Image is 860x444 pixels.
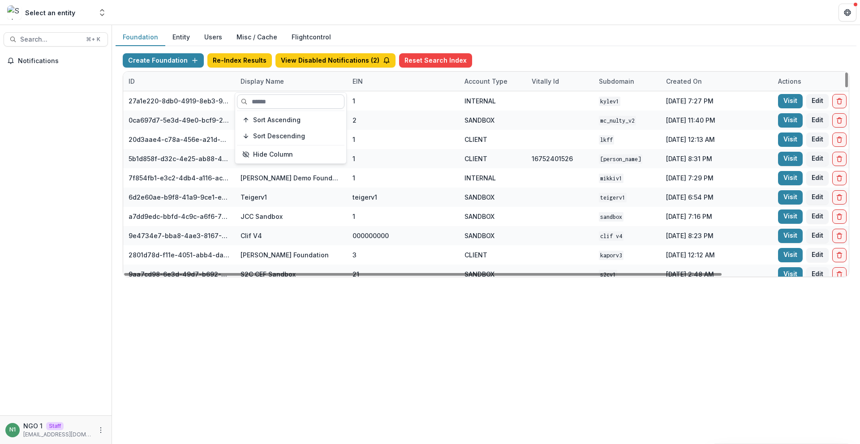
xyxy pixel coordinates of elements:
a: Visit [778,229,803,243]
button: Edit [806,132,829,147]
div: ⌘ + K [84,34,102,44]
button: Delete Foundation [832,152,847,166]
a: Visit [778,113,803,128]
div: CLIENT [464,135,487,144]
code: kaporv3 [599,251,623,260]
div: [DATE] 6:54 PM [661,188,773,207]
button: Misc / Cache [229,29,284,46]
a: Visit [778,190,803,205]
div: Vitally Id [526,72,593,91]
p: Staff [46,422,64,430]
button: Edit [806,94,829,108]
button: Notifications [4,54,108,68]
button: Edit [806,267,829,282]
div: S2C CEF Sandbox [241,269,296,279]
div: [PERSON_NAME] Demo Foundation [241,173,342,183]
code: Clif V4 [599,231,623,241]
div: Display Name [235,77,289,86]
div: Account Type [459,72,526,91]
a: Flightcontrol [292,32,331,42]
div: teigerv1 [353,192,377,202]
button: Edit [806,248,829,262]
div: [DATE] 12:13 AM [661,130,773,149]
div: NGO 1 [9,427,16,433]
div: 6d2e60ae-b9f8-41a9-9ce1-e608d0f20ec5 [129,192,230,202]
div: [DATE] 7:29 PM [661,168,773,188]
div: [DATE] 2:48 AM [661,265,773,284]
a: Visit [778,248,803,262]
button: Users [197,29,229,46]
div: [DATE] 11:40 PM [661,111,773,130]
div: 0ca697d7-5e3d-49e0-bcf9-217f69e92d71 [129,115,230,125]
button: Get Help [838,4,856,21]
button: Delete Foundation [832,209,847,224]
div: Select an entity [25,8,75,17]
a: Visit [778,94,803,108]
div: Created on [661,72,773,91]
code: sandbox [599,212,623,222]
span: Notifications [18,57,104,65]
button: Delete Foundation [832,190,847,205]
div: Subdomain [593,72,661,91]
code: kylev1 [599,97,620,106]
button: Delete Foundation [832,94,847,108]
span: Search... [20,36,81,43]
button: Edit [806,152,829,166]
button: Edit [806,209,829,224]
div: SANDBOX [464,115,494,125]
code: lkff [599,135,614,145]
div: 3 [353,250,357,260]
div: SANDBOX [464,231,494,240]
div: Display Name [235,72,347,91]
div: INTERNAL [464,96,496,106]
a: Visit [778,171,803,185]
code: s2cv1 [599,270,617,279]
button: Delete Foundation [832,113,847,128]
div: 20d3aae4-c78a-456e-a21d-91c97a6a725f [129,135,230,144]
div: 2801d78d-f11e-4051-abb4-dab00da98882 [129,250,230,260]
button: View Disabled Notifications (2) [275,53,396,68]
div: 1 [353,135,355,144]
div: EIN [347,77,368,86]
button: Foundation [116,29,165,46]
a: Visit [778,267,803,282]
div: EIN [347,72,459,91]
div: [DATE] 7:16 PM [661,207,773,226]
div: [DATE] 8:31 PM [661,149,773,168]
div: Subdomain [593,77,640,86]
div: 7f854fb1-e3c2-4db4-a116-aca576521abc [129,173,230,183]
button: Edit [806,190,829,205]
code: mc_nulty_v2 [599,116,636,125]
div: Account Type [459,77,513,86]
div: 1 [353,154,355,163]
div: JCC Sandbox [241,212,283,221]
button: Sort Ascending [237,113,344,127]
div: 9aa7cd98-6e3d-49d7-b692-3e5f3d1facd4 [129,269,230,279]
a: Visit [778,132,803,147]
div: 21 [353,269,359,279]
div: ID [123,77,140,86]
div: Teigerv1 [241,192,267,202]
div: [DATE] 12:12 AM [661,245,773,265]
button: Edit [806,229,829,243]
div: [DATE] 7:27 PM [661,91,773,111]
div: a7dd9edc-bbfd-4c9c-a6f6-76d0743bf1cd [129,212,230,221]
button: Open entity switcher [96,4,108,21]
p: [EMAIL_ADDRESS][DOMAIN_NAME] [23,431,92,439]
button: Hide Column [237,147,344,162]
span: Sort Ascending [253,116,301,124]
div: SANDBOX [464,212,494,221]
div: CLIENT [464,154,487,163]
div: 1 [353,212,355,221]
button: Create Foundation [123,53,204,68]
a: Visit [778,209,803,224]
div: 1 [353,173,355,183]
button: Edit [806,113,829,128]
button: Delete Foundation [832,267,847,282]
div: 16752401526 [532,154,573,163]
div: CLIENT [464,250,487,260]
